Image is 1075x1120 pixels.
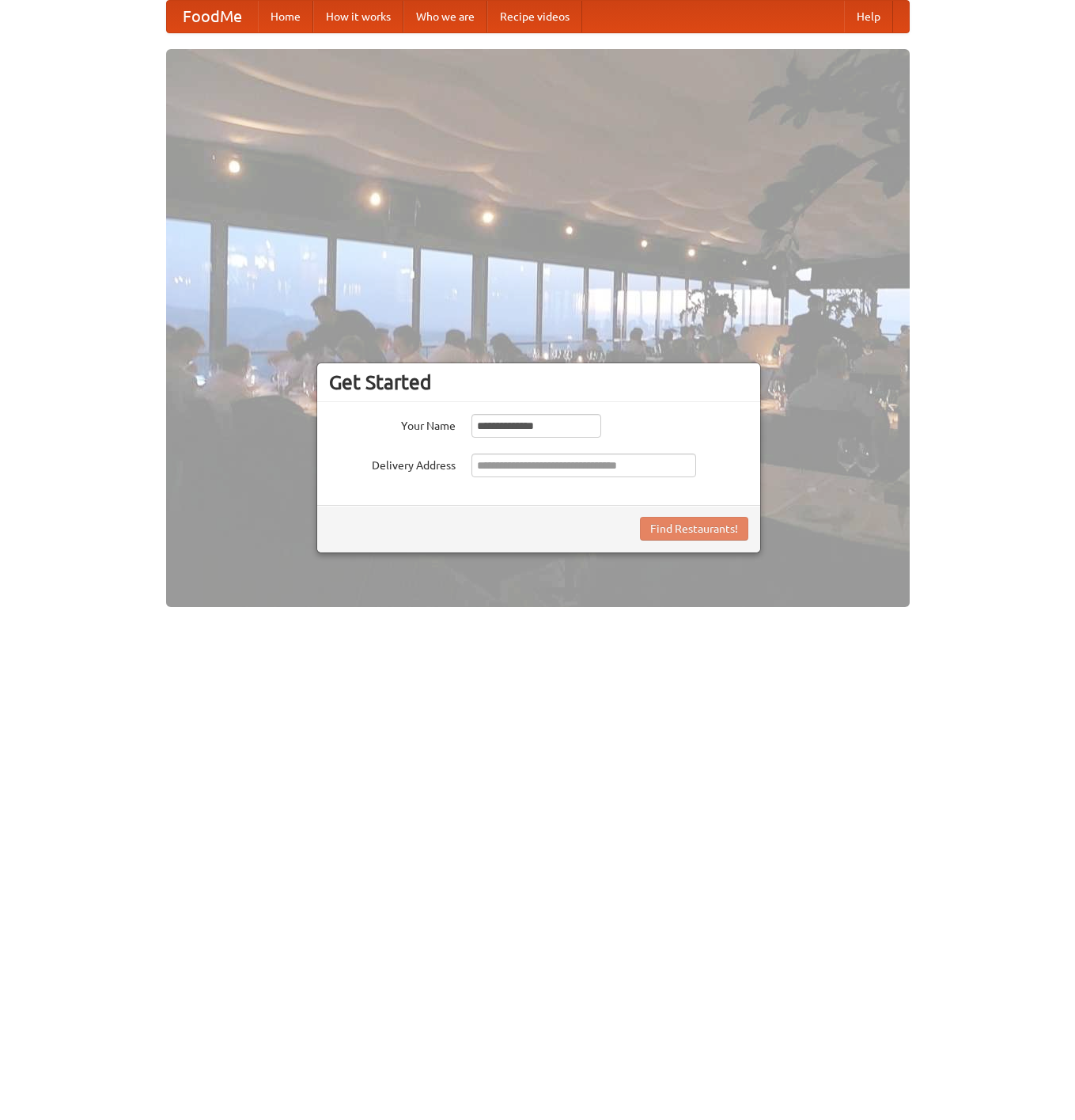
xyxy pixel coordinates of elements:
[313,1,403,32] a: How it works
[329,454,456,473] label: Delivery Address
[258,1,313,32] a: Home
[329,414,456,434] label: Your Name
[640,517,748,541] button: Find Restaurants!
[403,1,487,32] a: Who we are
[329,370,748,394] h3: Get Started
[167,1,258,32] a: FoodMe
[487,1,582,32] a: Recipe videos
[844,1,893,32] a: Help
